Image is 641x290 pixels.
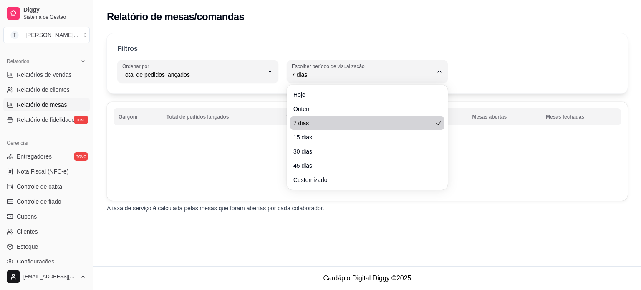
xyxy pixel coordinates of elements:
[292,71,433,79] span: 7 dias
[293,91,433,99] span: Hoje
[17,257,54,266] span: Configurações
[17,242,38,251] span: Estoque
[23,14,86,20] span: Sistema de Gestão
[122,71,263,79] span: Total de pedidos lançados
[17,101,67,109] span: Relatório de mesas
[23,6,86,14] span: Diggy
[23,273,76,280] span: [EMAIL_ADDRESS][DOMAIN_NAME]
[17,182,62,191] span: Controle de caixa
[10,31,19,39] span: T
[117,44,138,54] p: Filtros
[293,105,433,113] span: Ontem
[293,176,433,184] span: Customizado
[292,63,367,70] label: Escolher período de visualização
[541,108,621,125] th: Mesas fechadas
[17,212,37,221] span: Cupons
[114,127,621,194] td: Nenhum dado encontrado
[162,108,281,125] th: Total de pedidos lançados
[93,266,641,290] footer: Cardápio Digital Diggy © 2025
[293,133,433,141] span: 15 dias
[293,161,433,170] span: 45 dias
[17,86,70,94] span: Relatório de clientes
[293,119,433,127] span: 7 dias
[3,136,90,150] div: Gerenciar
[114,108,162,125] th: Garçom
[17,152,52,161] span: Entregadores
[17,71,72,79] span: Relatórios de vendas
[17,116,75,124] span: Relatório de fidelidade
[281,108,389,125] th: Valor total dos pedidos
[122,63,152,70] label: Ordenar por
[7,58,29,65] span: Relatórios
[17,227,38,236] span: Clientes
[17,197,61,206] span: Controle de fiado
[467,108,541,125] th: Mesas abertas
[293,147,433,156] span: 30 dias
[3,27,90,43] button: Select a team
[107,10,244,23] h2: Relatório de mesas/comandas
[25,31,78,39] div: [PERSON_NAME] ...
[17,167,68,176] span: Nota Fiscal (NFC-e)
[107,204,628,212] p: A taxa de serviço é calculada pelas mesas que foram abertas por cada colaborador.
